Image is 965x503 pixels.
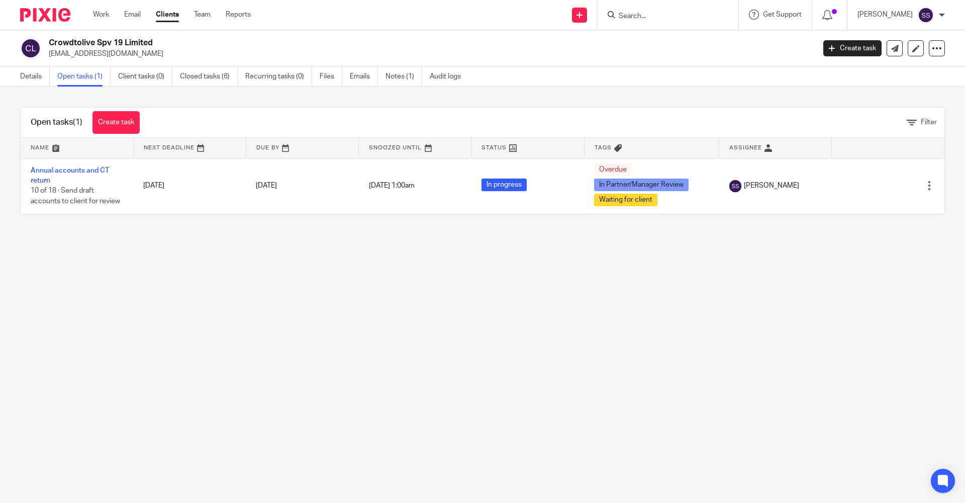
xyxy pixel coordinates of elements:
[595,145,612,150] span: Tags
[729,180,741,192] img: svg%3E
[369,145,422,150] span: Snoozed Until
[20,8,70,22] img: Pixie
[124,10,141,20] a: Email
[57,67,111,87] a: Open tasks (1)
[918,7,934,23] img: svg%3E
[594,163,632,176] span: Overdue
[481,145,507,150] span: Status
[73,118,82,126] span: (1)
[92,111,140,134] a: Create task
[430,67,468,87] a: Audit logs
[31,117,82,128] h1: Open tasks
[93,10,109,20] a: Work
[194,10,211,20] a: Team
[618,12,708,21] input: Search
[385,67,422,87] a: Notes (1)
[31,188,120,205] span: 10 of 18 · Send draft accounts to client for review
[823,40,882,56] a: Create task
[350,67,378,87] a: Emails
[744,181,799,191] span: [PERSON_NAME]
[256,182,277,189] span: [DATE]
[20,38,41,59] img: svg%3E
[156,10,179,20] a: Clients
[133,158,246,214] td: [DATE]
[180,67,238,87] a: Closed tasks (6)
[226,10,251,20] a: Reports
[763,11,802,18] span: Get Support
[594,179,689,191] span: In Partner/Manager Review
[49,38,656,48] h2: Crowdtolive Spv 19 Limited
[118,67,172,87] a: Client tasks (0)
[369,182,415,189] span: [DATE] 1:00am
[481,179,527,191] span: In progress
[31,167,109,184] a: Annual accounts and CT return
[921,119,937,126] span: Filter
[245,67,312,87] a: Recurring tasks (0)
[49,49,808,59] p: [EMAIL_ADDRESS][DOMAIN_NAME]
[20,67,50,87] a: Details
[320,67,342,87] a: Files
[594,194,657,206] span: Waiting for client
[857,10,913,20] p: [PERSON_NAME]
